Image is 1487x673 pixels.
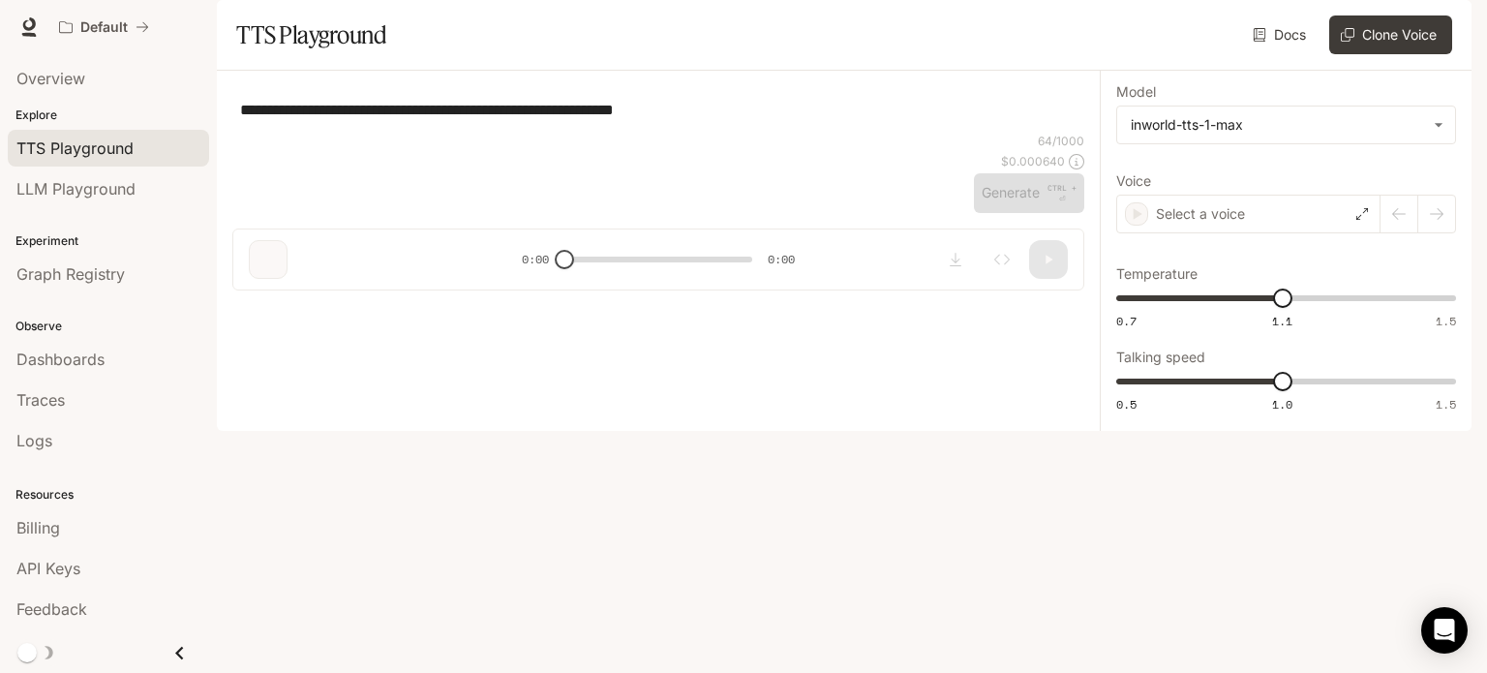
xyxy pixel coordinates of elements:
[1421,607,1468,654] div: Open Intercom Messenger
[1329,15,1452,54] button: Clone Voice
[1156,204,1245,224] p: Select a voice
[1117,107,1455,143] div: inworld-tts-1-max
[1436,396,1456,413] span: 1.5
[50,8,158,46] button: All workspaces
[1131,115,1424,135] div: inworld-tts-1-max
[1436,313,1456,329] span: 1.5
[236,15,386,54] h1: TTS Playground
[1272,396,1292,413] span: 1.0
[1001,153,1065,169] p: $ 0.000640
[1116,174,1151,188] p: Voice
[1116,351,1205,364] p: Talking speed
[1116,85,1156,99] p: Model
[1116,313,1137,329] span: 0.7
[1116,396,1137,413] span: 0.5
[1272,313,1292,329] span: 1.1
[80,19,128,36] p: Default
[1116,267,1198,281] p: Temperature
[1038,133,1084,149] p: 64 / 1000
[1249,15,1314,54] a: Docs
